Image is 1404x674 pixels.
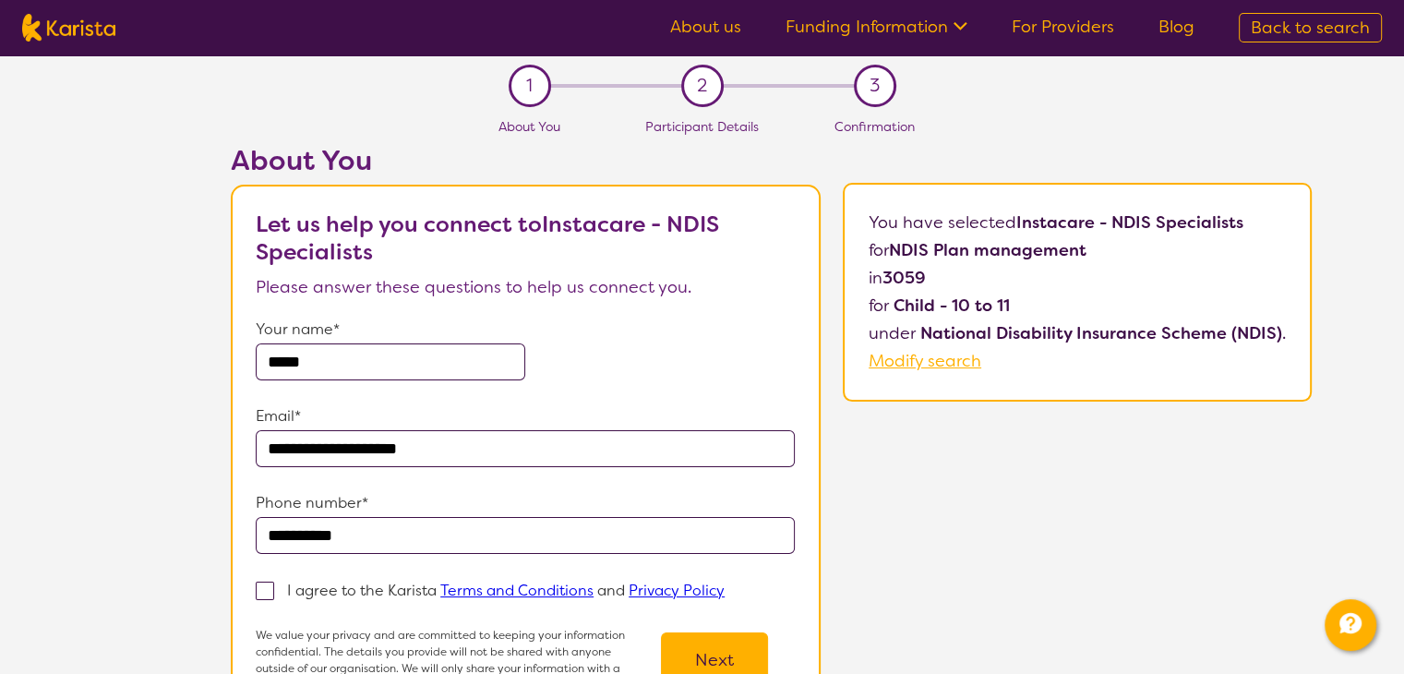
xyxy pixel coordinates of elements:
a: Funding Information [786,16,967,38]
p: Your name* [256,316,795,343]
span: 1 [526,72,533,100]
span: 3 [870,72,880,100]
a: For Providers [1012,16,1114,38]
span: Confirmation [834,118,915,135]
span: Participant Details [645,118,759,135]
b: 3059 [882,267,926,289]
button: Channel Menu [1325,599,1376,651]
p: Email* [256,403,795,430]
p: Phone number* [256,489,795,517]
p: I agree to the Karista and [287,581,725,600]
h2: About You [231,144,821,177]
span: About You [498,118,560,135]
p: Please answer these questions to help us connect you. [256,273,795,301]
b: Instacare - NDIS Specialists [1016,211,1243,234]
b: National Disability Insurance Scheme (NDIS) [920,322,1282,344]
b: Child - 10 to 11 [894,295,1010,317]
a: Modify search [869,350,981,372]
b: Let us help you connect to Instacare - NDIS Specialists [256,210,719,267]
span: 2 [697,72,707,100]
a: Terms and Conditions [440,581,594,600]
span: Back to search [1251,17,1370,39]
p: under . [869,319,1286,347]
a: Back to search [1239,13,1382,42]
a: Privacy Policy [629,581,725,600]
a: Blog [1158,16,1194,38]
a: About us [670,16,741,38]
p: in [869,264,1286,292]
p: for [869,292,1286,319]
p: for [869,236,1286,264]
b: NDIS Plan management [889,239,1086,261]
img: Karista logo [22,14,115,42]
p: You have selected [869,209,1286,375]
